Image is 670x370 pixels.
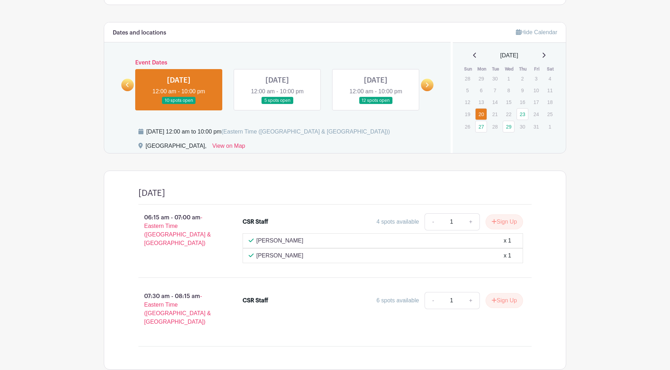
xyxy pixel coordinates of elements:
div: CSR Staff [243,296,268,305]
p: 10 [530,85,542,96]
p: 19 [462,109,473,120]
p: 6 [475,85,487,96]
p: 9 [517,85,528,96]
p: 16 [517,97,528,108]
h6: Event Dates [134,59,421,66]
div: 6 spots available [376,296,419,305]
th: Thu [516,66,530,73]
p: 06:15 am - 07:00 am [127,210,231,250]
span: - Eastern Time ([GEOGRAPHIC_DATA] & [GEOGRAPHIC_DATA]) [144,293,211,325]
th: Tue [489,66,503,73]
p: 24 [530,109,542,120]
p: 1 [544,121,556,132]
p: 22 [503,109,514,120]
a: View on Map [212,142,245,153]
a: - [425,213,441,230]
h4: [DATE] [138,188,165,198]
p: 15 [503,97,514,108]
p: [PERSON_NAME] [257,236,304,245]
p: 30 [517,121,528,132]
p: 13 [475,97,487,108]
div: [GEOGRAPHIC_DATA], [146,142,207,153]
button: Sign Up [486,293,523,308]
p: 07:30 am - 08:15 am [127,289,231,329]
p: 21 [489,109,501,120]
p: 1 [503,73,514,84]
p: 7 [489,85,501,96]
th: Fri [530,66,544,73]
p: [PERSON_NAME] [257,251,304,260]
a: Hide Calendar [516,29,557,35]
div: CSR Staff [243,218,268,226]
span: (Eastern Time ([GEOGRAPHIC_DATA] & [GEOGRAPHIC_DATA])) [221,129,390,135]
p: 29 [475,73,487,84]
div: 4 spots available [376,218,419,226]
span: - Eastern Time ([GEOGRAPHIC_DATA] & [GEOGRAPHIC_DATA]) [144,214,211,246]
h6: Dates and locations [113,30,166,36]
th: Wed [502,66,516,73]
p: 25 [544,109,556,120]
p: 30 [489,73,501,84]
p: 18 [544,97,556,108]
p: 17 [530,97,542,108]
a: 23 [517,108,528,120]
p: 11 [544,85,556,96]
a: 27 [475,121,487,132]
p: 4 [544,73,556,84]
a: + [462,292,480,309]
th: Sun [461,66,475,73]
th: Mon [475,66,489,73]
div: x 1 [504,236,511,245]
p: 12 [462,97,473,108]
p: 14 [489,97,501,108]
p: 8 [503,85,514,96]
a: 20 [475,108,487,120]
span: [DATE] [500,51,518,60]
a: + [462,213,480,230]
p: 3 [530,73,542,84]
p: 28 [462,73,473,84]
button: Sign Up [486,214,523,229]
a: 29 [503,121,514,132]
a: - [425,292,441,309]
p: 28 [489,121,501,132]
p: 31 [530,121,542,132]
th: Sat [544,66,558,73]
p: 26 [462,121,473,132]
p: 5 [462,85,473,96]
div: x 1 [504,251,511,260]
p: 2 [517,73,528,84]
div: [DATE] 12:00 am to 10:00 pm [146,127,390,136]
